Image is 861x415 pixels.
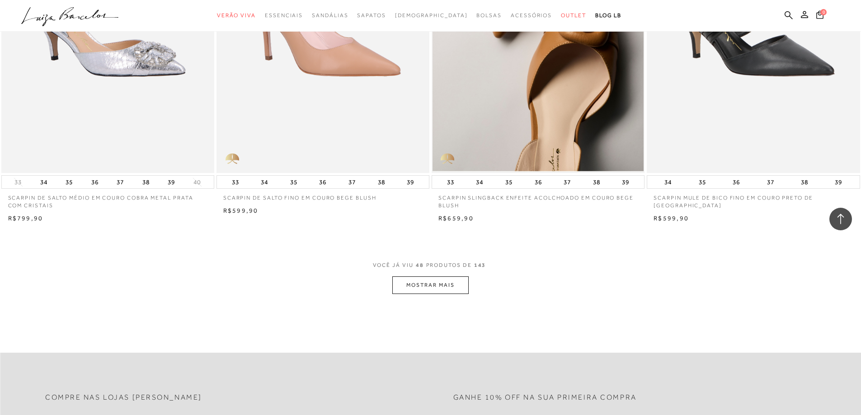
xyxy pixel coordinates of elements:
button: 38 [798,176,811,188]
a: noSubCategoriesText [395,7,468,24]
a: categoryNavScreenReaderText [265,7,303,24]
span: R$799,90 [8,214,43,222]
button: 34 [473,176,486,188]
a: BLOG LB [595,7,621,24]
button: 35 [287,176,300,188]
button: 35 [696,176,709,188]
span: R$599,90 [223,207,259,214]
button: 38 [140,176,152,188]
button: 39 [404,176,417,188]
button: 36 [532,176,545,188]
img: golden_caliandra_v6.png [432,146,463,173]
a: categoryNavScreenReaderText [476,7,502,24]
a: categoryNavScreenReaderText [561,7,586,24]
button: 36 [89,176,101,188]
a: categoryNavScreenReaderText [217,7,256,24]
button: 35 [503,176,515,188]
a: SCARPIN DE SALTO MÉDIO EM COURO COBRA METAL PRATA COM CRISTAIS [1,189,214,210]
button: 37 [561,176,574,188]
span: Verão Viva [217,12,256,19]
button: 39 [165,176,178,188]
span: Outlet [561,12,586,19]
button: 37 [764,176,777,188]
span: Sandálias [312,12,348,19]
span: Acessórios [511,12,552,19]
button: 39 [619,176,632,188]
button: 0 [814,10,826,22]
button: 33 [229,176,242,188]
a: SCARPIN MULE DE BICO FINO EM COURO PRETO DE [GEOGRAPHIC_DATA] [647,189,860,210]
button: 36 [316,176,329,188]
button: 33 [12,178,24,187]
a: SCARPIN DE SALTO FINO EM COURO BEGE BLUSH [216,189,429,202]
button: 40 [191,178,203,187]
a: categoryNavScreenReaderText [357,7,386,24]
span: VOCÊ JÁ VIU PRODUTOS DE [373,262,489,268]
h2: Ganhe 10% off na sua primeira compra [453,393,637,402]
button: 34 [38,176,50,188]
span: R$659,90 [438,214,474,222]
button: 38 [590,176,603,188]
img: golden_caliandra_v6.png [216,146,248,173]
span: Bolsas [476,12,502,19]
button: 37 [114,176,127,188]
span: [DEMOGRAPHIC_DATA] [395,12,468,19]
span: Sapatos [357,12,386,19]
h2: Compre nas lojas [PERSON_NAME] [45,393,202,402]
button: 34 [662,176,674,188]
span: 143 [474,262,486,268]
span: BLOG LB [595,12,621,19]
a: categoryNavScreenReaderText [312,7,348,24]
button: 37 [346,176,358,188]
span: Essenciais [265,12,303,19]
a: SCARPIN SLINGBACK ENFEITE ACOLCHOADO EM COURO BEGE BLUSH [432,189,645,210]
button: 36 [730,176,743,188]
span: 0 [820,9,827,15]
button: 35 [63,176,75,188]
span: 48 [416,262,424,268]
a: categoryNavScreenReaderText [511,7,552,24]
button: 38 [375,176,388,188]
span: R$599,90 [654,214,689,222]
button: 33 [444,176,457,188]
button: 39 [832,176,845,188]
button: MOSTRAR MAIS [392,276,468,294]
button: 34 [258,176,271,188]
